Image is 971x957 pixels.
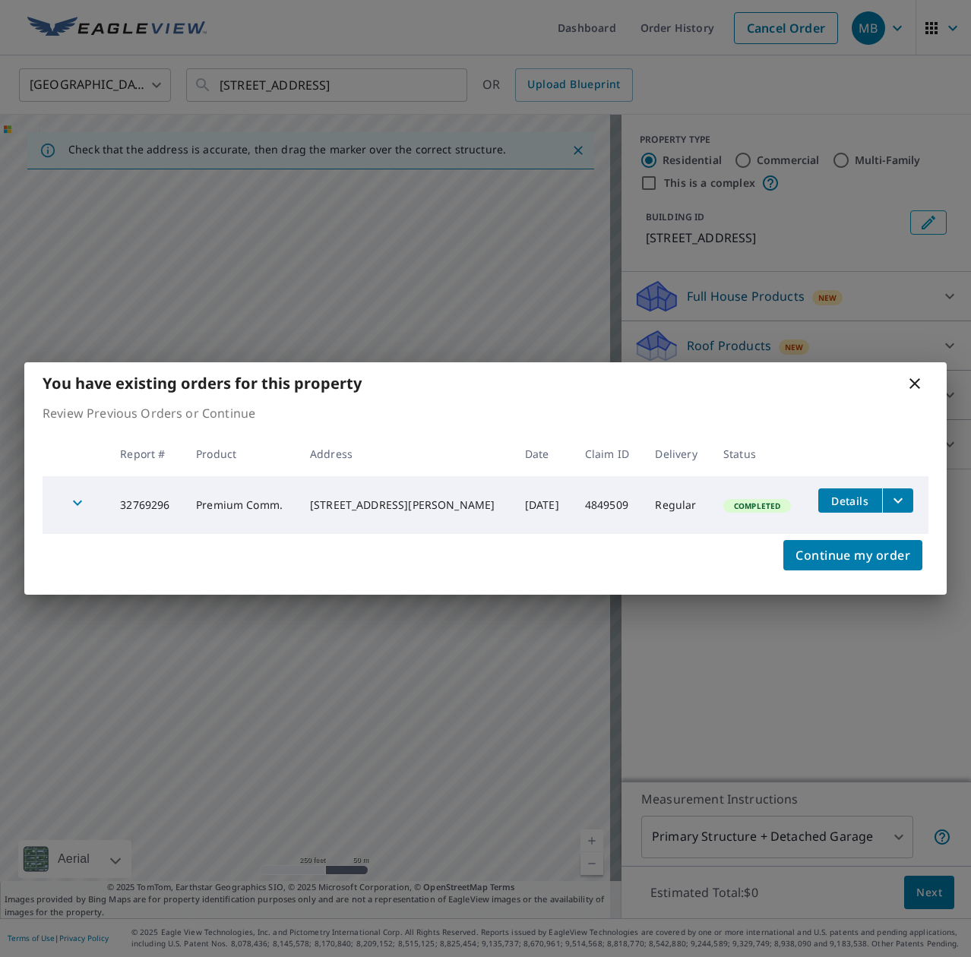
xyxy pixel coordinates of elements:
span: Details [827,494,873,508]
td: Premium Comm. [184,476,298,534]
th: Delivery [643,431,711,476]
td: Regular [643,476,711,534]
div: [STREET_ADDRESS][PERSON_NAME] [310,497,501,513]
button: filesDropdownBtn-32769296 [882,488,913,513]
th: Address [298,431,513,476]
th: Status [711,431,806,476]
p: Review Previous Orders or Continue [43,404,928,422]
button: detailsBtn-32769296 [818,488,882,513]
td: 4849509 [573,476,644,534]
th: Product [184,431,298,476]
th: Claim ID [573,431,644,476]
td: [DATE] [513,476,573,534]
span: Completed [725,501,789,511]
th: Date [513,431,573,476]
span: Continue my order [795,545,910,566]
b: You have existing orders for this property [43,373,362,393]
th: Report # [108,431,184,476]
button: Continue my order [783,540,922,570]
td: 32769296 [108,476,184,534]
